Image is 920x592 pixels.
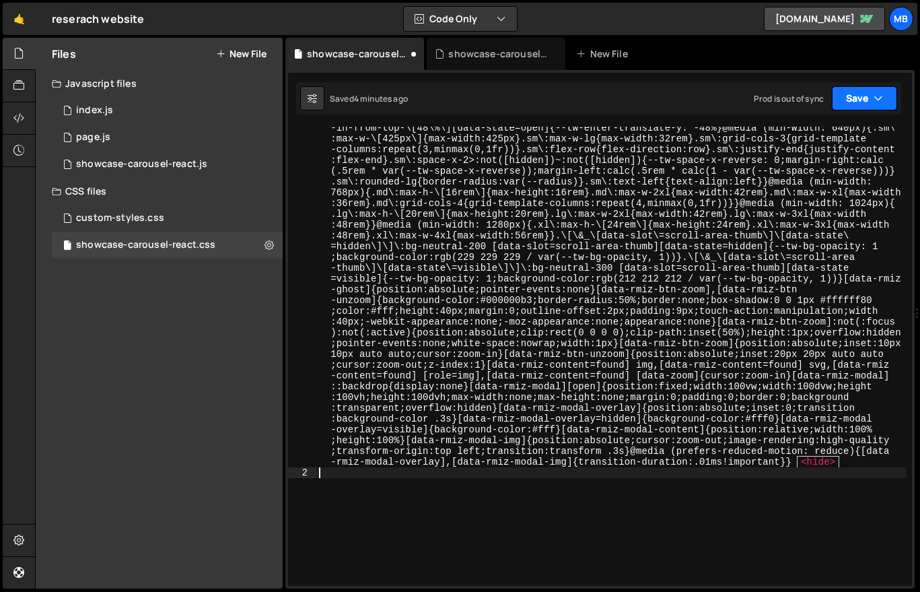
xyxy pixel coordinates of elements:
[52,124,283,151] div: 10476/23772.js
[36,70,283,97] div: Javascript files
[288,467,316,478] div: 2
[307,47,408,61] div: showcase-carousel-react.css
[330,93,408,104] div: Saved
[448,47,549,61] div: showcase-carousel-react.js
[52,11,145,27] div: reserach website
[797,456,839,468] span: <hide>
[76,239,215,251] div: showcase-carousel-react.css
[52,205,283,232] div: 10476/38631.css
[889,7,913,31] a: MB
[52,97,283,124] div: 10476/23765.js
[76,158,207,170] div: showcase-carousel-react.js
[754,93,824,104] div: Prod is out of sync
[764,7,885,31] a: [DOMAIN_NAME]
[52,232,283,259] div: 10476/45224.css
[354,93,408,104] div: 4 minutes ago
[832,86,897,110] button: Save
[404,7,517,31] button: Code Only
[76,131,110,143] div: page.js
[76,212,164,224] div: custom-styles.css
[216,48,267,59] button: New File
[52,151,283,178] div: 10476/45223.js
[3,3,36,35] a: 🤙
[36,178,283,205] div: CSS files
[52,46,76,61] h2: Files
[576,47,633,61] div: New File
[76,104,113,117] div: index.js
